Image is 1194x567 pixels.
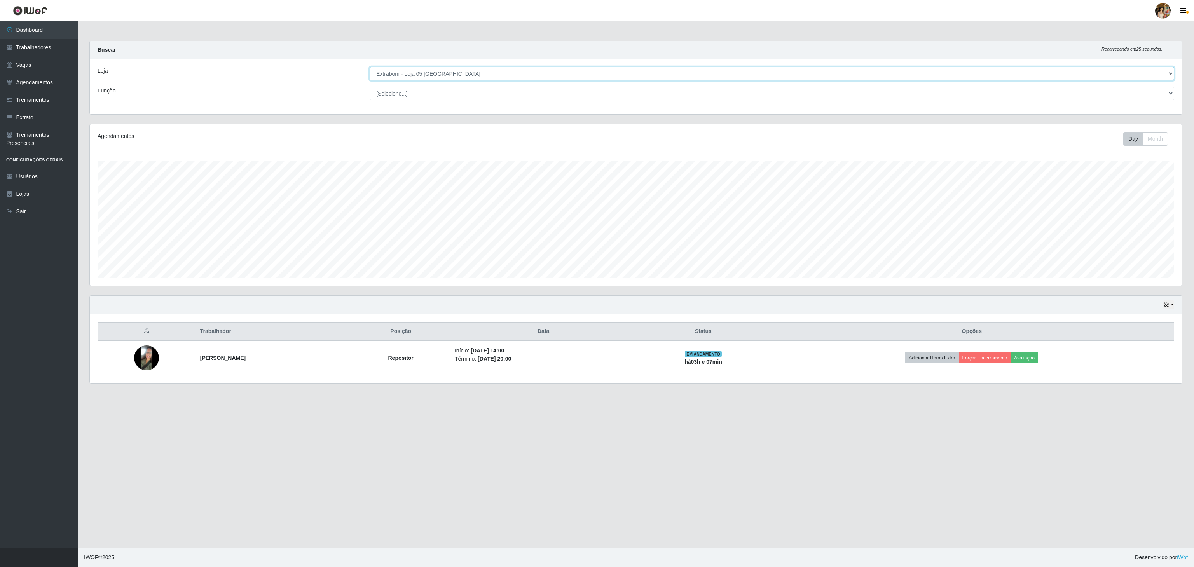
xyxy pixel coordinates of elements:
[770,323,1174,341] th: Opções
[200,355,246,361] strong: [PERSON_NAME]
[351,323,450,341] th: Posição
[1011,352,1038,363] button: Avaliação
[455,347,632,355] li: Início:
[450,323,637,341] th: Data
[1123,132,1174,146] div: Toolbar with button groups
[388,355,413,361] strong: Repositor
[1101,47,1165,51] i: Recarregando em 25 segundos...
[1135,553,1188,562] span: Desenvolvido por
[134,345,159,370] img: 1748484954184.jpeg
[13,6,47,16] img: CoreUI Logo
[455,355,632,363] li: Término:
[905,352,958,363] button: Adicionar Horas Extra
[685,351,722,357] span: EM ANDAMENTO
[196,323,352,341] th: Trabalhador
[1143,132,1168,146] button: Month
[478,356,511,362] time: [DATE] 20:00
[1123,132,1143,146] button: Day
[98,87,116,95] label: Função
[98,67,108,75] label: Loja
[1123,132,1168,146] div: First group
[98,132,539,140] div: Agendamentos
[84,553,116,562] span: © 2025 .
[637,323,770,341] th: Status
[471,347,504,354] time: [DATE] 14:00
[684,359,722,365] strong: há 03 h e 07 min
[98,47,116,53] strong: Buscar
[959,352,1011,363] button: Forçar Encerramento
[1177,554,1188,560] a: iWof
[84,554,98,560] span: IWOF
